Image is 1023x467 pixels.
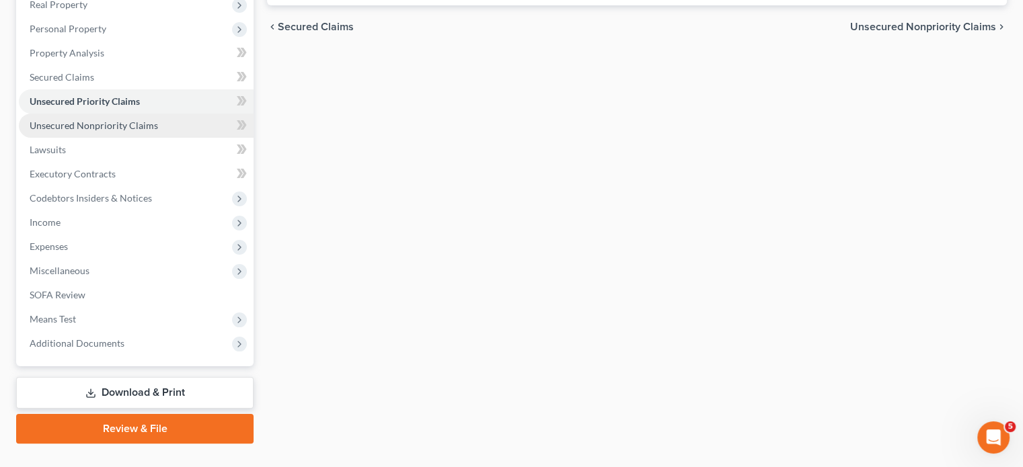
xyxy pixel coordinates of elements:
a: Property Analysis [19,41,254,65]
span: Personal Property [30,23,106,34]
button: chevron_left Secured Claims [267,22,354,32]
a: Unsecured Priority Claims [19,89,254,114]
span: Unsecured Nonpriority Claims [850,22,996,32]
i: chevron_right [996,22,1007,32]
span: Lawsuits [30,144,66,155]
a: Unsecured Nonpriority Claims [19,114,254,138]
a: Lawsuits [19,138,254,162]
span: Unsecured Nonpriority Claims [30,120,158,131]
span: Expenses [30,241,68,252]
a: Download & Print [16,377,254,409]
span: Additional Documents [30,337,124,349]
span: Income [30,216,61,228]
span: 5 [1005,421,1016,432]
a: Executory Contracts [19,162,254,186]
span: Property Analysis [30,47,104,58]
span: Miscellaneous [30,265,89,276]
a: Review & File [16,414,254,443]
a: SOFA Review [19,283,254,307]
span: Unsecured Priority Claims [30,95,140,107]
span: Means Test [30,313,76,325]
span: Secured Claims [30,71,94,83]
span: Executory Contracts [30,168,116,179]
i: chevron_left [267,22,278,32]
iframe: Intercom live chat [977,421,1010,454]
span: Codebtors Insiders & Notices [30,192,152,204]
a: Secured Claims [19,65,254,89]
button: Unsecured Nonpriority Claims chevron_right [850,22,1007,32]
span: Secured Claims [278,22,354,32]
span: SOFA Review [30,289,85,300]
